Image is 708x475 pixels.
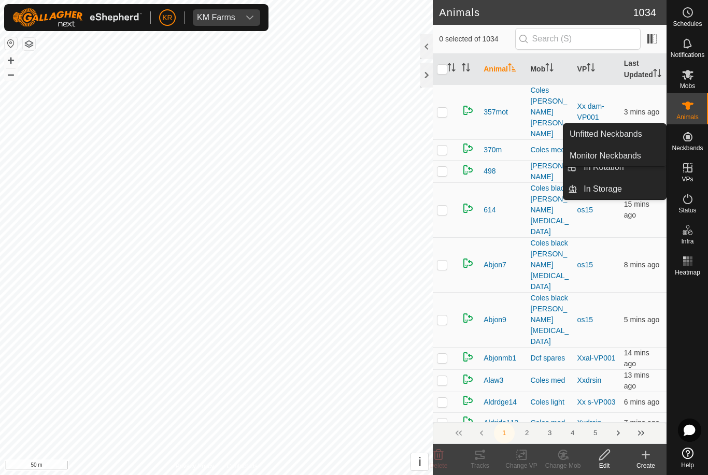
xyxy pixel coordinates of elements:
span: KR [162,12,172,23]
span: Abjon9 [484,314,506,325]
div: Create [625,461,667,470]
img: returning on [462,202,474,214]
img: returning on [462,257,474,269]
th: VP [573,54,620,85]
span: Abjonmb1 [484,353,516,364]
a: Xxdrsin [577,376,602,384]
a: Monitor Neckbands [563,146,666,166]
img: Gallagher Logo [12,8,142,27]
span: 1034 [633,5,657,20]
a: Privacy Policy [176,462,215,471]
input: Search (S) [515,28,641,50]
button: 5 [585,423,606,443]
div: Coles black [PERSON_NAME][MEDICAL_DATA] [530,293,569,347]
span: In Storage [584,183,622,195]
a: Help [667,443,708,472]
li: In Rotation [563,157,666,178]
a: In Storage [577,179,666,199]
span: KM Farms [193,9,239,26]
img: returning on [462,351,474,363]
div: Coles med [530,145,569,155]
h2: Animals [439,6,633,19]
span: VPs [682,176,693,182]
p-sorticon: Activate to sort [508,65,516,73]
div: [PERSON_NAME] [530,161,569,182]
img: returning on [462,312,474,324]
button: Next Page [608,423,629,443]
span: 19 Aug 2025 at 2:50 pm [624,261,659,269]
span: Heatmap [675,269,700,276]
div: Change VP [501,461,542,470]
p-sorticon: Activate to sort [653,70,661,79]
li: In Storage [563,179,666,199]
a: os15 [577,315,593,324]
div: Change Mob [542,461,584,470]
span: 614 [484,205,495,215]
span: Abjon7 [484,260,506,270]
button: – [5,68,17,80]
a: Xxal-VP001 [577,354,616,362]
a: Contact Us [226,462,257,471]
a: Xx dam-VP001 [577,102,604,121]
span: Delete [430,462,448,469]
button: 3 [540,423,560,443]
div: Edit [584,461,625,470]
div: dropdown trigger [239,9,260,26]
a: In Rotation [577,157,666,178]
span: In Rotation [584,161,624,174]
a: Xxdrsin [577,419,602,427]
span: 370m [484,145,502,155]
span: 19 Aug 2025 at 2:56 pm [624,108,659,116]
span: Help [681,462,694,468]
p-sorticon: Activate to sort [447,65,456,73]
span: 498 [484,166,495,177]
button: + [5,54,17,67]
span: 19 Aug 2025 at 2:46 pm [624,371,649,390]
div: Coles med [530,375,569,386]
span: Aldrdge14 [484,397,517,408]
span: 19 Aug 2025 at 2:54 pm [624,315,659,324]
span: Mobs [680,83,695,89]
button: i [411,453,428,470]
button: 4 [562,423,583,443]
span: Aldride113 [484,418,518,428]
span: Monitor Neckbands [570,150,641,162]
span: Notifications [671,52,704,58]
div: Coles med [530,418,569,428]
button: Last Page [631,423,652,443]
button: 2 [517,423,537,443]
div: Coles black [PERSON_NAME][MEDICAL_DATA] [530,238,569,292]
span: Neckbands [672,145,703,151]
p-sorticon: Activate to sort [545,65,554,73]
img: returning on [462,142,474,154]
div: Coles [PERSON_NAME] [PERSON_NAME] [530,85,569,139]
span: 19 Aug 2025 at 2:45 pm [624,349,649,368]
p-sorticon: Activate to sort [587,65,595,73]
button: Reset Map [5,37,17,50]
span: Status [678,207,696,213]
img: returning on [462,394,474,407]
span: 19 Aug 2025 at 2:53 pm [624,398,659,406]
p-sorticon: Activate to sort [462,65,470,73]
span: 357mot [484,107,508,118]
div: Dcf spares [530,353,569,364]
th: Last Updated [620,54,667,85]
button: 1 [494,423,515,443]
div: Coles light [530,397,569,408]
span: Schedules [673,21,702,27]
a: Xx s-VP003 [577,398,616,406]
th: Mob [526,54,573,85]
a: Unfitted Neckbands [563,124,666,145]
span: Animals [676,114,699,120]
div: Tracks [459,461,501,470]
img: returning on [462,415,474,427]
div: Coles black [PERSON_NAME][MEDICAL_DATA] [530,183,569,237]
a: os15 [577,261,593,269]
a: os15 [577,206,593,214]
span: 19 Aug 2025 at 2:52 pm [624,419,659,427]
img: returning on [462,164,474,176]
img: returning on [462,373,474,385]
span: Unfitted Neckbands [570,128,642,140]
